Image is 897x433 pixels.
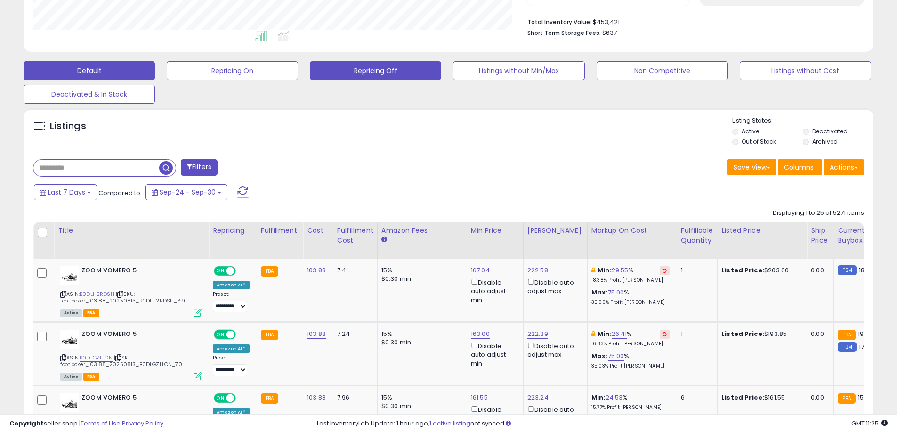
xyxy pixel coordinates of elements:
b: Min: [598,266,612,275]
span: 2025-10-8 11:25 GMT [851,419,888,428]
p: 35.00% Profit [PERSON_NAME] [591,299,670,306]
div: Cost [307,226,329,236]
b: Listed Price: [721,393,764,402]
div: ASIN: [60,330,202,379]
div: Title [58,226,205,236]
button: Repricing Off [310,61,441,80]
button: Columns [778,159,822,175]
div: $193.85 [721,330,800,338]
label: Active [742,127,759,135]
a: Terms of Use [81,419,121,428]
a: 24.53 [606,393,623,402]
div: % [591,288,670,306]
button: Repricing On [167,61,298,80]
div: Amazon AI * [213,344,250,353]
div: Disable auto adjust min [471,341,516,368]
a: B0DLH2RDSH [80,290,114,298]
label: Archived [812,138,838,146]
small: FBM [838,265,856,275]
span: 188.05 [859,266,878,275]
div: 0.00 [811,266,826,275]
span: ON [215,394,226,402]
button: Filters [181,159,218,176]
div: Preset: [213,291,250,312]
div: Listed Price [721,226,803,236]
span: 174.47 [859,343,878,351]
span: Sep-24 - Sep-30 [160,188,216,197]
button: Sep-24 - Sep-30 [145,184,227,200]
h5: Listings [50,120,86,133]
button: Listings without Min/Max [453,61,584,80]
small: FBA [838,330,855,340]
div: Last InventoryLab Update: 1 hour ago, not synced. [317,419,888,428]
span: | SKU: footlocker_103.88_20250813_B0DLGZLLCN_70 [60,354,182,368]
div: 7.96 [337,393,370,402]
p: 16.83% Profit [PERSON_NAME] [591,341,670,347]
span: Columns [784,163,814,172]
b: ZOOM VOMERO 5 [81,393,196,405]
small: FBA [261,266,278,277]
button: Actions [824,159,864,175]
img: 31x3N0tgVaL._SL40_.jpg [60,393,79,412]
div: 15% [381,330,460,338]
a: 103.88 [307,266,326,275]
li: $453,421 [527,16,857,27]
div: 1 [681,330,710,338]
div: Amazon Fees [381,226,463,236]
a: 26.41 [612,329,627,339]
button: Default [24,61,155,80]
div: % [591,266,670,284]
small: Amazon Fees. [381,236,387,244]
a: 222.39 [527,329,548,339]
button: Save View [727,159,776,175]
b: ZOOM VOMERO 5 [81,266,196,278]
div: 1 [681,266,710,275]
span: All listings currently available for purchase on Amazon [60,309,82,317]
div: seller snap | | [9,419,163,428]
div: Min Price [471,226,519,236]
b: Max: [591,288,608,297]
button: Deactivated & In Stock [24,85,155,104]
a: 222.58 [527,266,548,275]
div: 7.24 [337,330,370,338]
div: Disable auto adjust max [527,404,580,423]
a: 167.04 [471,266,490,275]
div: Disable auto adjust max [527,341,580,359]
small: FBA [838,393,855,404]
a: 103.88 [307,393,326,402]
span: OFF [234,267,250,275]
label: Out of Stock [742,138,776,146]
div: Fulfillment [261,226,299,236]
div: % [591,352,670,369]
div: Fulfillment Cost [337,226,373,245]
strong: Copyright [9,419,44,428]
span: | SKU: footlocker_103.88_20250813_B0DLH2RDSH_69 [60,290,185,304]
a: 75.00 [608,288,624,297]
button: Last 7 Days [34,184,97,200]
b: Max: [591,351,608,360]
small: FBA [261,330,278,340]
div: % [591,393,670,411]
div: $0.30 min [381,275,460,283]
span: FBA [83,373,99,381]
b: Total Inventory Value: [527,18,591,26]
div: 6 [681,393,710,402]
div: Amazon AI * [213,281,250,289]
b: Listed Price: [721,266,764,275]
div: $203.60 [721,266,800,275]
div: 15% [381,266,460,275]
p: Listing States: [732,116,873,125]
b: Short Term Storage Fees: [527,29,601,37]
img: 31x3N0tgVaL._SL40_.jpg [60,330,79,349]
small: FBM [838,342,856,352]
div: Markup on Cost [591,226,673,236]
span: Last 7 Days [48,188,85,197]
div: Displaying 1 to 25 of 5271 items [773,209,864,218]
span: 193.85 [858,329,877,338]
div: [PERSON_NAME] [527,226,583,236]
div: Repricing [213,226,253,236]
b: Min: [591,393,606,402]
span: OFF [234,331,250,339]
a: Privacy Policy [122,419,163,428]
div: 15% [381,393,460,402]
